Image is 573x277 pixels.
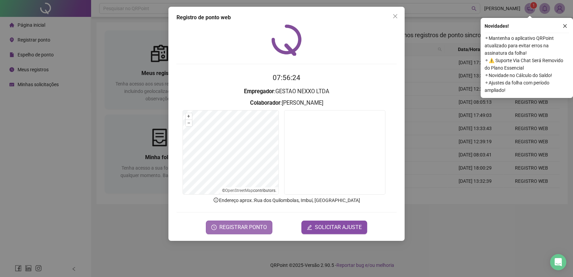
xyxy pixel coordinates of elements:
span: info-circle [213,197,219,203]
span: SOLICITAR AJUSTE [315,223,362,231]
span: ⚬ Novidade no Cálculo do Saldo! [485,72,569,79]
button: – [186,120,192,126]
span: ⚬ Ajustes da folha com período ampliado! [485,79,569,94]
time: 07:56:24 [273,74,300,82]
span: edit [307,225,312,230]
button: editSOLICITAR AJUSTE [301,221,367,234]
span: REGISTRAR PONTO [219,223,267,231]
button: + [186,113,192,120]
a: OpenStreetMap [225,188,253,193]
span: ⚬ Mantenha o aplicativo QRPoint atualizado para evitar erros na assinatura da folha! [485,34,569,57]
span: close [392,14,398,19]
strong: Empregador [244,88,274,95]
h3: : [PERSON_NAME] [176,99,397,107]
p: Endereço aprox. : Rua dos Quilombolas, Imbuí, [GEOGRAPHIC_DATA] [176,197,397,204]
div: Registro de ponto web [176,14,397,22]
span: ⚬ ⚠️ Suporte Via Chat Será Removido do Plano Essencial [485,57,569,72]
h3: : GESTAO NEXXO LTDA [176,87,397,96]
button: REGISTRAR PONTO [206,221,272,234]
li: © contributors. [222,188,276,193]
span: Novidades ! [485,22,509,30]
span: close [563,24,567,28]
strong: Colaborador [250,100,280,106]
span: clock-circle [211,225,217,230]
div: Open Intercom Messenger [550,254,566,270]
img: QRPoint [271,24,302,56]
button: Close [390,11,401,22]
